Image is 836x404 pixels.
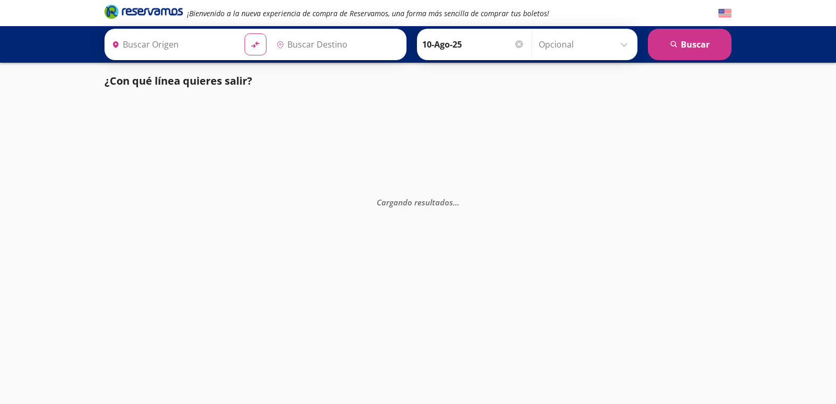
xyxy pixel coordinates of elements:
a: Brand Logo [104,4,183,22]
i: Brand Logo [104,4,183,19]
span: . [453,197,455,207]
p: ¿Con qué línea quieres salir? [104,73,252,89]
button: English [718,7,731,20]
span: . [457,197,459,207]
span: . [455,197,457,207]
input: Buscar Origen [108,31,236,57]
input: Buscar Destino [272,31,401,57]
input: Elegir Fecha [422,31,525,57]
em: Cargando resultados [377,197,459,207]
em: ¡Bienvenido a la nueva experiencia de compra de Reservamos, una forma más sencilla de comprar tus... [187,8,549,18]
input: Opcional [539,31,632,57]
button: Buscar [648,29,731,60]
